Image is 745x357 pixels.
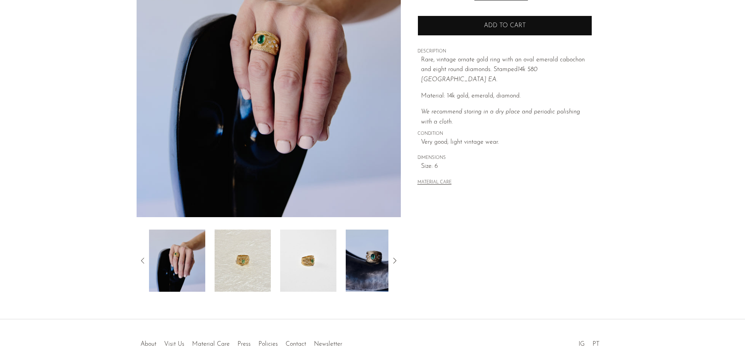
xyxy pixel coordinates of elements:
[192,341,230,347] a: Material Care
[137,335,346,350] ul: Quick links
[421,162,592,172] span: Size: 6
[140,341,156,347] a: About
[418,48,592,55] span: DESCRIPTION
[518,66,525,73] em: 14k
[418,16,592,36] button: Add to cart
[258,341,278,347] a: Policies
[164,341,184,347] a: Visit Us
[421,91,592,101] p: Material: 14k gold, emerald, diamond.
[421,109,580,125] i: We recommend storing in a dry place and periodic polishing with a cloth.
[418,155,592,162] span: DIMENSIONS
[421,55,592,85] p: Rare, vintage ornate gold ring with an oval emerald cabochon and eight round diamonds. Stamped
[346,230,402,292] img: Emerald Diamond Ring
[575,335,603,350] ul: Social Medias
[579,341,585,347] a: IG
[280,230,336,292] img: Emerald Diamond Ring
[237,341,251,347] a: Press
[593,341,599,347] a: PT
[421,138,592,148] span: Very good; light vintage wear.
[149,230,205,292] img: Emerald Diamond Ring
[215,230,271,292] img: Emerald Diamond Ring
[484,23,526,29] span: Add to cart
[418,180,452,186] button: MATERIAL CARE
[418,131,592,138] span: CONDITION
[286,341,306,347] a: Contact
